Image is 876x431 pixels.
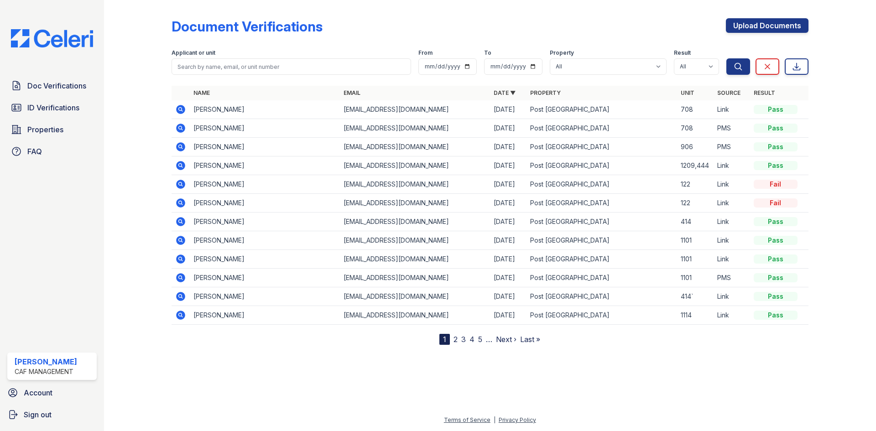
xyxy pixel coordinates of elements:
td: [EMAIL_ADDRESS][DOMAIN_NAME] [340,138,490,156]
td: 708 [677,100,714,119]
td: Post [GEOGRAPHIC_DATA] [527,250,677,269]
a: Email [344,89,360,96]
td: Link [714,287,750,306]
a: Source [717,89,740,96]
a: FAQ [7,142,97,161]
label: From [418,49,433,57]
span: Account [24,387,52,398]
td: [EMAIL_ADDRESS][DOMAIN_NAME] [340,231,490,250]
a: Privacy Policy [499,416,536,423]
td: [DATE] [490,306,527,325]
td: PMS [714,138,750,156]
a: Doc Verifications [7,77,97,95]
label: Applicant or unit [172,49,215,57]
td: [DATE] [490,250,527,269]
td: [DATE] [490,231,527,250]
a: Last » [520,335,540,344]
div: Pass [754,254,798,264]
a: Account [4,384,100,402]
td: [DATE] [490,100,527,119]
input: Search by name, email, or unit number [172,58,411,75]
a: Properties [7,120,97,139]
div: Pass [754,217,798,226]
a: ID Verifications [7,99,97,117]
label: Result [674,49,691,57]
img: CE_Logo_Blue-a8612792a0a2168367f1c8372b55b34899dd931a85d93a1a3d3e32e68fde9ad4.png [4,29,100,47]
span: … [486,334,492,345]
td: Post [GEOGRAPHIC_DATA] [527,175,677,194]
div: Fail [754,180,798,189]
td: [PERSON_NAME] [190,175,340,194]
a: Next › [496,335,516,344]
td: Link [714,194,750,213]
td: 1101 [677,269,714,287]
div: Pass [754,273,798,282]
td: [PERSON_NAME] [190,156,340,175]
div: [PERSON_NAME] [15,356,77,367]
td: [EMAIL_ADDRESS][DOMAIN_NAME] [340,250,490,269]
td: 1209,444 [677,156,714,175]
td: [EMAIL_ADDRESS][DOMAIN_NAME] [340,119,490,138]
a: 5 [478,335,482,344]
td: Post [GEOGRAPHIC_DATA] [527,138,677,156]
td: Link [714,213,750,231]
a: Name [193,89,210,96]
span: FAQ [27,146,42,157]
td: Post [GEOGRAPHIC_DATA] [527,119,677,138]
td: Post [GEOGRAPHIC_DATA] [527,213,677,231]
div: Pass [754,292,798,301]
td: Post [GEOGRAPHIC_DATA] [527,100,677,119]
td: [EMAIL_ADDRESS][DOMAIN_NAME] [340,287,490,306]
a: Result [754,89,775,96]
td: [DATE] [490,194,527,213]
td: Link [714,250,750,269]
a: Sign out [4,405,100,424]
div: Pass [754,161,798,170]
td: [PERSON_NAME] [190,100,340,119]
td: [PERSON_NAME] [190,119,340,138]
span: ID Verifications [27,102,79,113]
td: [DATE] [490,175,527,194]
td: [PERSON_NAME] [190,306,340,325]
div: Pass [754,142,798,151]
td: Post [GEOGRAPHIC_DATA] [527,194,677,213]
td: [PERSON_NAME] [190,194,340,213]
span: Sign out [24,409,52,420]
td: [EMAIL_ADDRESS][DOMAIN_NAME] [340,269,490,287]
a: Date ▼ [494,89,516,96]
td: Post [GEOGRAPHIC_DATA] [527,306,677,325]
div: | [494,416,495,423]
td: Post [GEOGRAPHIC_DATA] [527,287,677,306]
label: To [484,49,491,57]
div: Pass [754,124,798,133]
td: 1101 [677,231,714,250]
td: [PERSON_NAME] [190,250,340,269]
td: PMS [714,269,750,287]
td: [EMAIL_ADDRESS][DOMAIN_NAME] [340,306,490,325]
span: Properties [27,124,63,135]
td: [EMAIL_ADDRESS][DOMAIN_NAME] [340,194,490,213]
td: Link [714,100,750,119]
a: Terms of Service [444,416,490,423]
a: Upload Documents [726,18,808,33]
div: CAF Management [15,367,77,376]
td: 122 [677,194,714,213]
td: PMS [714,119,750,138]
td: [PERSON_NAME] [190,213,340,231]
td: 414` [677,287,714,306]
td: 1114 [677,306,714,325]
a: 2 [454,335,458,344]
td: [DATE] [490,269,527,287]
td: [EMAIL_ADDRESS][DOMAIN_NAME] [340,213,490,231]
div: Document Verifications [172,18,323,35]
div: Pass [754,236,798,245]
div: Fail [754,198,798,208]
td: [DATE] [490,156,527,175]
a: Unit [681,89,694,96]
td: Link [714,306,750,325]
td: [PERSON_NAME] [190,269,340,287]
div: Pass [754,311,798,320]
span: Doc Verifications [27,80,86,91]
td: Post [GEOGRAPHIC_DATA] [527,231,677,250]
